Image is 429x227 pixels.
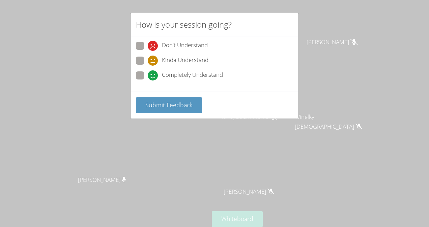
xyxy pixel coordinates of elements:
[162,41,208,51] span: Don't Understand
[136,19,232,31] h2: How is your session going?
[136,97,202,113] button: Submit Feedback
[145,101,193,109] span: Submit Feedback
[162,70,223,80] span: Completely Understand
[162,56,208,66] span: Kinda Understand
